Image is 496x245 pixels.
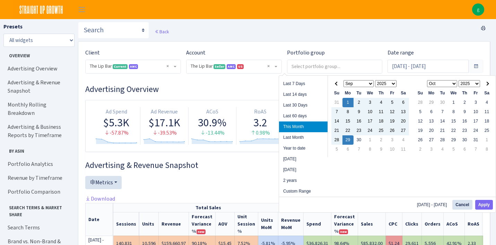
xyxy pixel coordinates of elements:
[448,145,459,154] td: 5
[417,203,450,207] span: [DATE] - [DATE]
[189,212,216,236] th: Revenue Forecast Variance %
[3,98,73,120] a: Monthly Rolling Breakdown
[376,117,387,126] td: 18
[279,164,328,175] li: [DATE]
[166,63,169,70] span: Remove all items
[481,98,493,107] td: 4
[331,135,342,145] td: 28
[331,88,342,98] th: Su
[472,3,484,16] a: g
[354,98,365,107] td: 2
[376,135,387,145] td: 2
[415,135,426,145] td: 26
[239,116,281,129] div: 3.2
[365,145,376,154] td: 8
[448,107,459,117] td: 8
[235,212,258,236] th: Unit Session %
[387,98,398,107] td: 5
[279,100,328,111] li: Last 30 Days
[113,64,128,69] span: Current
[113,203,304,212] th: Total Sales
[365,98,376,107] td: 3
[4,50,72,59] span: Overview
[191,116,233,129] div: 30.9%
[387,117,398,126] td: 19
[267,63,270,70] span: Remove all items
[459,88,470,98] th: Th
[279,89,328,100] li: Last 14 days
[398,126,409,135] td: 27
[448,117,459,126] td: 15
[278,212,304,236] th: Revenue MoM
[287,49,325,57] label: Portfolio group
[3,23,23,31] label: Presets
[279,143,328,154] li: Year to date
[376,88,387,98] th: Th
[415,126,426,135] td: 19
[227,64,236,69] span: AMC
[342,126,354,135] td: 22
[342,145,354,154] td: 6
[365,88,376,98] th: We
[279,121,328,132] li: This Month
[3,62,73,76] a: Advertising Overview
[475,200,493,210] button: Apply
[365,126,376,135] td: 24
[481,117,493,126] td: 18
[386,212,402,236] th: CPC
[470,145,481,154] td: 7
[470,117,481,126] td: 17
[342,135,354,145] td: 29
[279,186,328,197] li: Custom Range
[398,107,409,117] td: 13
[73,4,90,15] button: Toggle navigation
[239,129,281,137] div: 0.98%
[481,126,493,135] td: 25
[448,88,459,98] th: We
[3,157,73,171] a: Portfolio Analytics
[415,88,426,98] th: Su
[331,145,342,154] td: 5
[3,185,73,199] a: Portfolio Comparison
[354,135,365,145] td: 30
[387,135,398,145] td: 3
[4,202,72,218] span: Search Terms & Market Share
[365,107,376,117] td: 10
[422,212,444,236] th: Orders
[239,108,281,116] div: RoAS
[452,200,472,210] button: Cancel
[481,88,493,98] th: Sa
[376,145,387,154] td: 9
[481,107,493,117] td: 11
[279,111,328,121] li: Last 60 days
[415,145,426,154] td: 2
[85,84,483,94] h3: Widget #1
[85,176,122,189] button: Metrics
[398,98,409,107] td: 6
[398,135,409,145] td: 4
[331,117,342,126] td: 14
[342,107,354,117] td: 8
[86,203,113,236] th: Date
[472,3,484,16] img: gina
[354,145,365,154] td: 7
[354,88,365,98] th: Tu
[426,145,437,154] td: 3
[216,212,235,236] th: AOV
[387,126,398,135] td: 26
[437,145,448,154] td: 4
[279,78,328,89] li: Last 7 Days
[437,107,448,117] td: 7
[354,126,365,135] td: 23
[437,98,448,107] td: 30
[304,212,331,236] th: Spend
[342,98,354,107] td: 1
[186,60,281,73] span: The Lip Bar <span class="badge badge-success">Seller</span><span class="badge badge-primary" data...
[3,76,73,98] a: Advertising & Revenue Snapshot
[354,107,365,117] td: 9
[155,28,169,35] a: Back
[85,49,100,57] label: Client
[398,117,409,126] td: 20
[186,49,206,57] label: Account
[365,135,376,145] td: 1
